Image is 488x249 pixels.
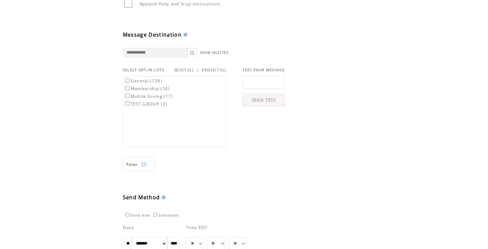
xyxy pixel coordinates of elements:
img: filters.png [141,157,147,172]
span: Date [123,225,134,230]
input: Membership (38) [125,86,130,90]
span: Show filters [126,162,138,167]
img: help.gif [160,195,166,199]
label: Mobile Giving (17) [124,93,173,99]
label: Membership (38) [124,86,170,91]
input: General (128) [125,78,130,82]
img: help.gif [182,33,187,37]
span: Send Method [123,194,160,201]
a: SELECT ALL [174,68,194,72]
span: Message Destination [123,31,182,38]
label: Scheduled [151,213,179,217]
input: Scheduled [153,212,157,217]
span: SELECT OPT-IN LISTS [123,68,164,72]
span: Time EDT [186,225,208,230]
span: | [197,67,199,73]
a: DESELECT ALL [202,68,227,72]
span: Append Help and Stop instructions [140,1,221,7]
input: Mobile Giving (17) [125,94,130,98]
input: TEST GROUP (2) [125,101,130,106]
a: SHOW SELECTED [200,51,229,55]
a: SEND TEST [243,94,285,107]
input: Send Now [125,212,130,217]
label: General (128) [124,78,162,84]
label: TEST GROUP (2) [124,101,167,107]
span: TEST YOUR MESSAGE [243,68,285,72]
label: Send Now [124,213,150,217]
a: Filter [123,157,155,171]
